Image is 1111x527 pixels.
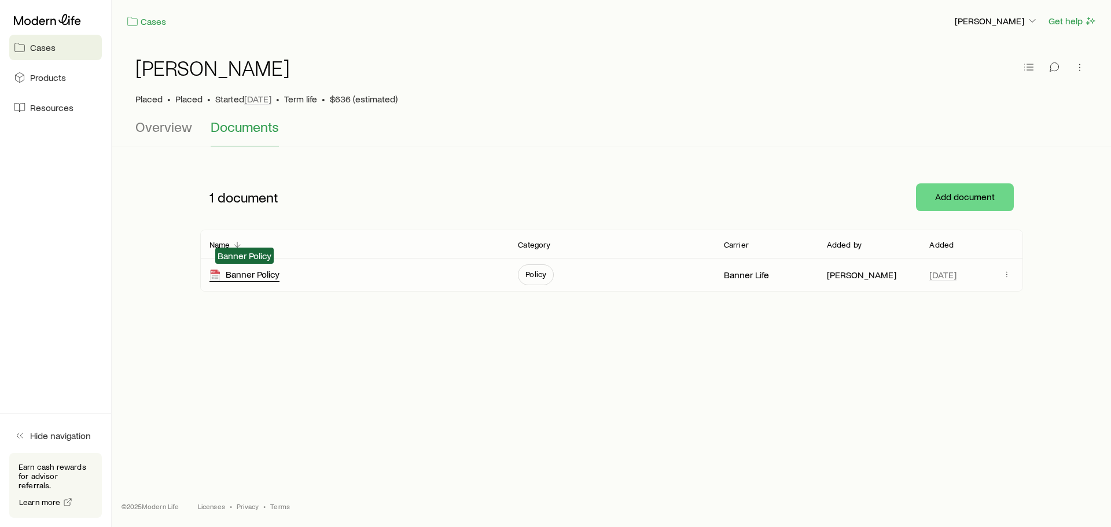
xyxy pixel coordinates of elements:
[322,93,325,105] span: •
[19,462,93,490] p: Earn cash rewards for advisor referrals.
[135,56,290,79] h1: [PERSON_NAME]
[1048,14,1097,28] button: Get help
[955,15,1038,27] p: [PERSON_NAME]
[525,270,546,279] span: Policy
[9,453,102,518] div: Earn cash rewards for advisor referrals.Learn more
[175,93,203,105] span: Placed
[724,269,769,281] p: Banner Life
[263,502,266,511] span: •
[929,269,957,281] span: [DATE]
[954,14,1039,28] button: [PERSON_NAME]
[19,498,61,506] span: Learn more
[198,502,225,511] a: Licenses
[135,119,1088,146] div: Case details tabs
[209,189,214,205] span: 1
[209,268,279,282] div: Banner Policy
[9,65,102,90] a: Products
[724,240,749,249] p: Carrier
[122,502,179,511] p: © 2025 Modern Life
[330,93,398,105] span: $636 (estimated)
[167,93,171,105] span: •
[827,269,896,281] p: [PERSON_NAME]
[916,183,1014,211] button: Add document
[30,430,91,441] span: Hide navigation
[126,15,167,28] a: Cases
[237,502,259,511] a: Privacy
[30,72,66,83] span: Products
[207,93,211,105] span: •
[209,240,230,249] p: Name
[827,240,862,249] p: Added by
[230,502,232,511] span: •
[135,93,163,105] p: Placed
[9,423,102,448] button: Hide navigation
[135,119,192,135] span: Overview
[518,240,550,249] p: Category
[218,189,278,205] span: document
[284,93,317,105] span: Term life
[270,502,290,511] a: Terms
[9,35,102,60] a: Cases
[215,93,271,105] p: Started
[276,93,279,105] span: •
[211,119,279,135] span: Documents
[30,42,56,53] span: Cases
[9,95,102,120] a: Resources
[929,240,954,249] p: Added
[30,102,73,113] span: Resources
[244,93,271,105] span: [DATE]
